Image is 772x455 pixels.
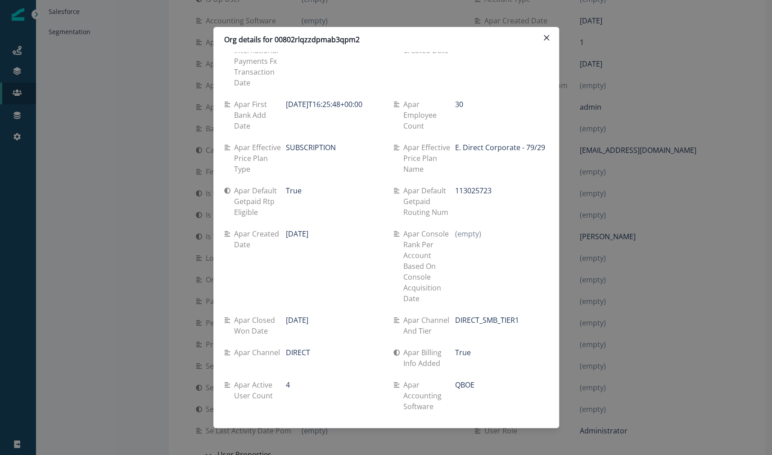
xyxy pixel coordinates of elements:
p: Apar first bank add date [234,99,286,131]
p: DIRECT [286,347,310,358]
p: Apar accounting software [403,379,456,412]
button: Close [539,31,554,45]
p: 113025723 [455,185,492,196]
p: Apar created date [234,228,286,250]
p: Apar employee count [403,99,456,131]
p: True [455,347,471,358]
p: 30 [455,99,463,110]
p: Apar first international payments fx transaction date [234,34,286,88]
p: (empty) [455,228,481,239]
p: Org details for 00802rlqzzdpmab3qpm2 [224,34,360,45]
p: 4 [286,379,290,390]
p: Apar default getpaid routing num [403,185,456,218]
p: DIRECT_SMB_TIER1 [455,315,519,326]
p: [DATE]T16:25:48+00:00 [286,99,362,110]
p: Apar channel and tier [403,315,456,336]
p: QBOE [455,379,474,390]
p: Apar active user count [234,379,286,401]
p: Apar default getpaid rtp eligible [234,185,286,218]
p: [DATE] [286,228,308,239]
p: Apar effective price plan name [403,142,456,174]
p: True [286,185,302,196]
p: E. Direct Corporate - 79/29 [455,142,545,153]
p: Apar closed won date [234,315,286,336]
p: Apar console rank per account based on console acquisition date [403,228,456,304]
p: Apar effective price plan type [234,142,286,174]
p: SUBSCRIPTION [286,142,336,153]
p: [DATE] [286,315,308,326]
p: Apar channel [234,347,284,358]
p: Apar billing info added [403,347,456,369]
